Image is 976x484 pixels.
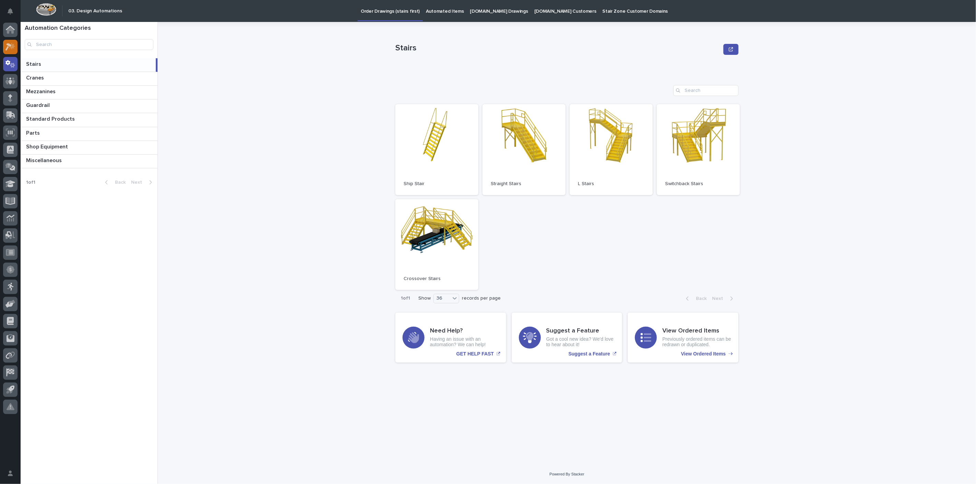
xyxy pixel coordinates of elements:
span: Back [692,296,707,301]
p: Previously ordered items can be redrawn or duplicated. [662,336,731,348]
button: Next [709,295,739,302]
p: Switchback Stairs [665,181,732,187]
h2: 03. Design Automations [68,8,122,14]
a: Straight Stairs [483,104,566,195]
span: Next [131,180,146,185]
span: Next [712,296,727,301]
p: Stairs [26,60,43,68]
p: records per page [462,295,501,301]
p: Mezzanines [26,87,57,95]
p: 1 of 1 [395,290,416,307]
p: L Stairs [578,181,644,187]
a: Switchback Stairs [657,104,740,195]
p: Ship Stair [404,181,470,187]
a: MezzaninesMezzanines [21,86,158,99]
a: Shop EquipmentShop Equipment [21,141,158,155]
p: Show [418,295,431,301]
p: Straight Stairs [491,181,557,187]
p: Crossover Stairs [404,276,470,282]
p: Miscellaneous [26,156,63,164]
span: Back [111,180,126,185]
a: Crossover Stairs [395,199,478,290]
p: Guardrail [26,101,51,109]
p: View Ordered Items [681,351,726,357]
a: Powered By Stacker [549,472,584,476]
div: 36 [434,295,450,302]
h3: Need Help? [430,327,499,335]
button: Next [128,179,158,185]
p: Cranes [26,73,45,81]
a: PartsParts [21,127,158,141]
div: Notifications [9,8,18,19]
h3: View Ordered Items [662,327,731,335]
a: MiscellaneousMiscellaneous [21,155,158,168]
a: Ship Stair [395,104,478,195]
p: Got a cool new idea? We'd love to hear about it! [546,336,615,348]
a: L Stairs [570,104,653,195]
p: Suggest a Feature [568,351,610,357]
h1: Automation Categories [25,25,153,32]
input: Search [25,39,153,50]
button: Back [681,295,709,302]
p: Parts [26,129,41,136]
a: Standard ProductsStandard Products [21,113,158,127]
p: Having an issue with an automation? We can help! [430,336,499,348]
a: Suggest a Feature [512,313,623,363]
img: Workspace Logo [36,3,56,16]
h3: Suggest a Feature [546,327,615,335]
p: Standard Products [26,114,76,122]
a: GuardrailGuardrail [21,99,158,113]
button: Notifications [3,4,18,19]
p: 1 of 1 [21,174,41,191]
input: Search [673,85,739,96]
a: View Ordered Items [628,313,739,363]
a: StairsStairs [21,58,158,72]
p: GET HELP FAST [456,351,494,357]
a: GET HELP FAST [395,313,506,363]
button: Back [100,179,128,185]
a: CranesCranes [21,72,158,86]
p: Stairs [395,43,721,53]
p: Shop Equipment [26,142,69,150]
